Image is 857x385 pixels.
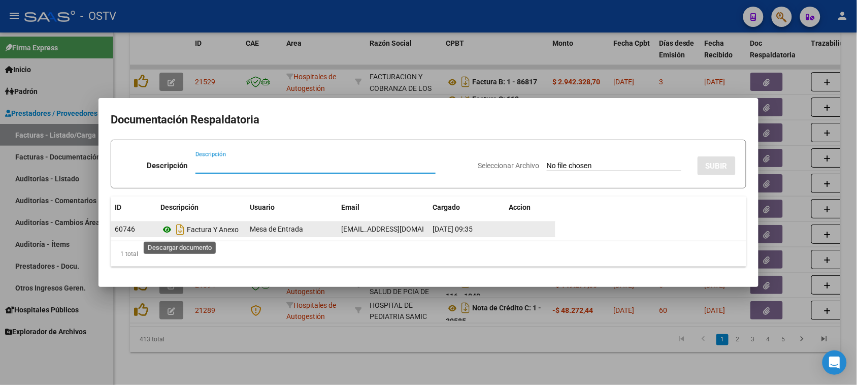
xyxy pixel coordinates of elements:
span: [EMAIL_ADDRESS][DOMAIN_NAME] [341,225,454,233]
span: Descripción [160,203,199,211]
span: 60746 [115,225,135,233]
span: Cargado [433,203,460,211]
span: Seleccionar Archivo [478,162,539,170]
h2: Documentación Respaldatoria [111,110,746,130]
span: Mesa de Entrada [250,225,303,233]
datatable-header-cell: Accion [505,197,555,218]
span: Accion [509,203,531,211]
span: ID [115,203,121,211]
div: 1 total [111,241,746,267]
datatable-header-cell: Email [337,197,429,218]
span: SUBIR [706,162,728,171]
datatable-header-cell: ID [111,197,156,218]
datatable-header-cell: Descripción [156,197,246,218]
p: Descripción [147,160,187,172]
span: Usuario [250,203,275,211]
datatable-header-cell: Usuario [246,197,337,218]
button: SUBIR [698,156,736,175]
i: Descargar documento [174,221,187,238]
div: Open Intercom Messenger [822,350,847,375]
span: Email [341,203,359,211]
datatable-header-cell: Cargado [429,197,505,218]
span: [DATE] 09:35 [433,225,473,233]
div: Factura Y Anexo [160,221,242,238]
